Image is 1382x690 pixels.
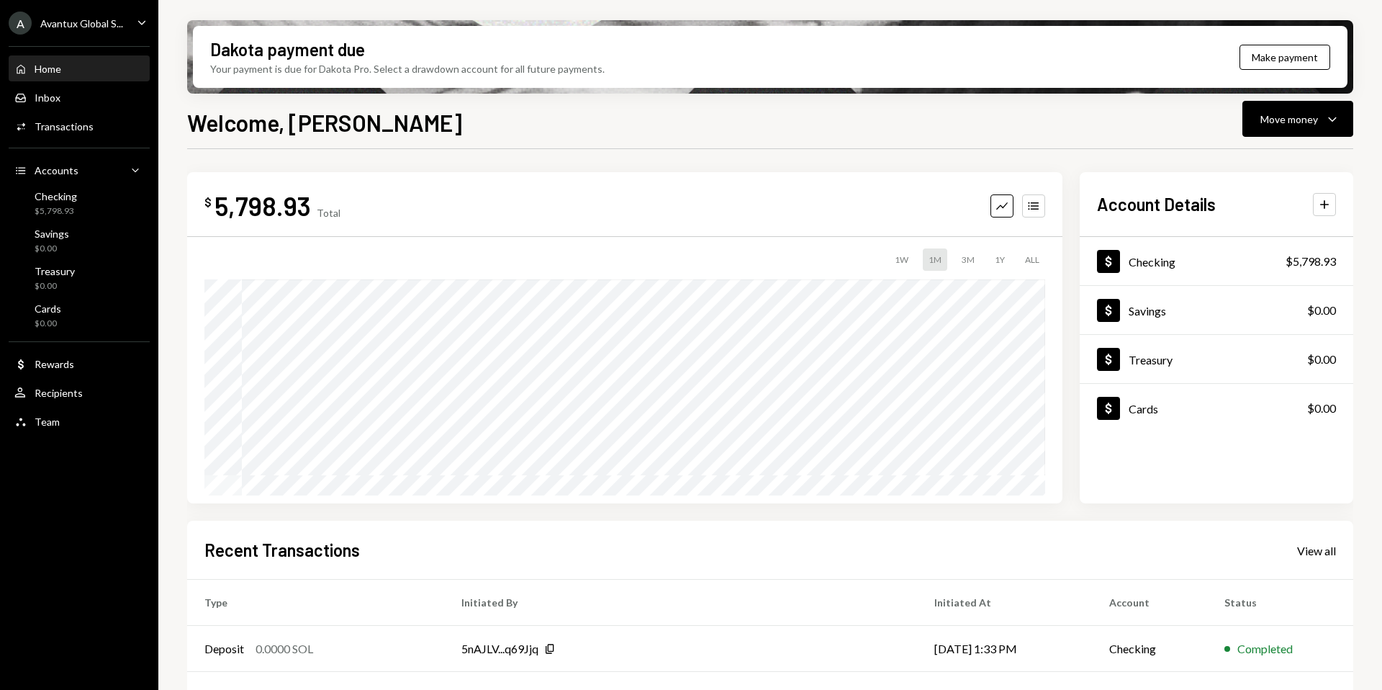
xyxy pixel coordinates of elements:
[9,223,150,258] a: Savings$0.00
[35,63,61,75] div: Home
[35,205,77,218] div: $5,798.93
[35,120,94,133] div: Transactions
[1080,237,1353,285] a: Checking$5,798.93
[35,243,69,255] div: $0.00
[1239,45,1330,70] button: Make payment
[35,416,60,428] div: Team
[1080,286,1353,334] a: Savings$0.00
[889,248,914,271] div: 1W
[1092,580,1207,626] th: Account
[1307,400,1336,417] div: $0.00
[923,248,947,271] div: 1M
[9,84,150,110] a: Inbox
[35,280,75,292] div: $0.00
[9,55,150,81] a: Home
[9,157,150,183] a: Accounts
[1242,101,1353,137] button: Move money
[9,298,150,333] a: Cards$0.00
[187,580,444,626] th: Type
[9,408,150,434] a: Team
[9,380,150,406] a: Recipients
[204,640,244,658] div: Deposit
[1207,580,1353,626] th: Status
[35,318,61,330] div: $0.00
[917,626,1093,672] td: [DATE] 1:33 PM
[9,113,150,139] a: Transactions
[9,351,150,377] a: Rewards
[9,261,150,295] a: Treasury$0.00
[256,640,313,658] div: 0.0000 SOL
[956,248,980,271] div: 3M
[9,12,32,35] div: A
[1286,253,1336,270] div: $5,798.93
[35,387,83,399] div: Recipients
[1129,353,1173,367] div: Treasury
[35,164,78,176] div: Accounts
[317,207,340,219] div: Total
[210,61,605,76] div: Your payment is due for Dakota Pro. Select a drawdown account for all future payments.
[35,228,69,240] div: Savings
[35,265,75,277] div: Treasury
[1092,626,1207,672] td: Checking
[35,190,77,202] div: Checking
[187,108,462,137] h1: Welcome, [PERSON_NAME]
[1297,544,1336,558] div: View all
[35,358,74,370] div: Rewards
[1307,351,1336,368] div: $0.00
[1080,335,1353,383] a: Treasury$0.00
[1019,248,1045,271] div: ALL
[204,538,360,562] h2: Recent Transactions
[214,189,311,222] div: 5,798.93
[1129,255,1175,269] div: Checking
[1129,304,1166,318] div: Savings
[461,640,538,658] div: 5nAJLV...q69Jjq
[204,195,212,210] div: $
[1307,302,1336,319] div: $0.00
[989,248,1011,271] div: 1Y
[444,580,917,626] th: Initiated By
[40,17,123,30] div: Avantux Global S...
[210,37,365,61] div: Dakota payment due
[917,580,1093,626] th: Initiated At
[1237,640,1293,658] div: Completed
[1260,112,1318,127] div: Move money
[35,303,61,315] div: Cards
[1297,542,1336,558] a: View all
[1080,384,1353,432] a: Cards$0.00
[35,91,60,104] div: Inbox
[1129,402,1158,416] div: Cards
[1097,192,1216,216] h2: Account Details
[9,186,150,220] a: Checking$5,798.93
